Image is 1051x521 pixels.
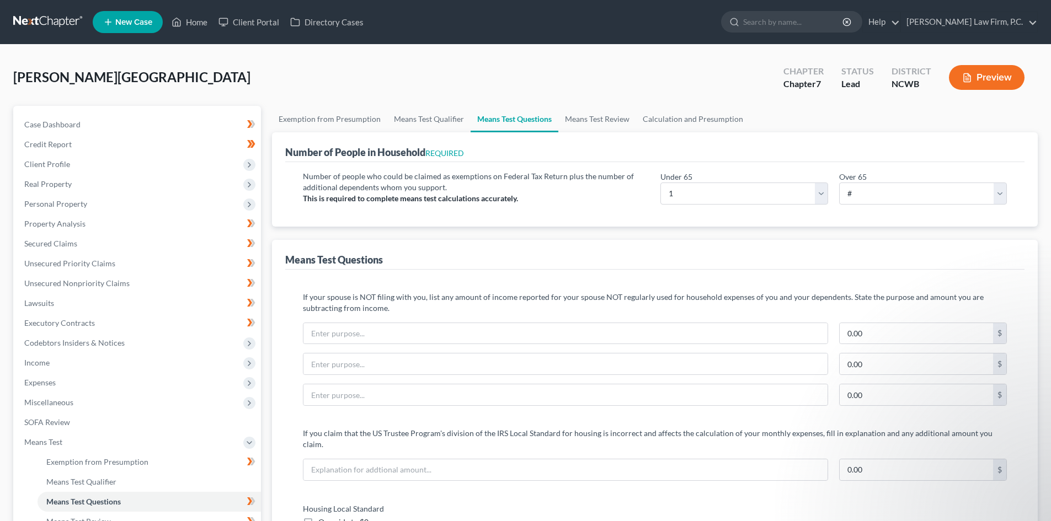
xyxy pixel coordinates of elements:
[285,253,383,266] div: Means Test Questions
[839,171,867,182] label: Over 65
[15,254,261,273] a: Unsecured Priority Claims
[38,492,261,512] a: Means Test Questions
[841,78,874,90] div: Lead
[558,106,636,132] a: Means Test Review
[24,179,72,189] span: Real Property
[783,65,824,78] div: Chapter
[24,338,125,347] span: Codebtors Insiders & Notices
[303,194,518,203] strong: This is required to complete means test calculations accurately.
[272,106,387,132] a: Exemption from Presumption
[285,146,464,159] div: Number of People in Household
[303,459,828,480] input: Explanation for addtional amount...
[24,120,81,129] span: Case Dashboard
[949,65,1025,90] button: Preview
[15,135,261,154] a: Credit Report
[993,384,1006,405] div: $
[15,293,261,313] a: Lawsuits
[387,106,471,132] a: Means Test Qualifier
[213,12,285,32] a: Client Portal
[46,497,121,506] span: Means Test Questions
[1013,484,1040,510] iframe: Intercom live chat
[993,459,1006,480] div: $
[115,18,152,26] span: New Case
[24,139,72,149] span: Credit Report
[24,278,130,288] span: Unsecured Nonpriority Claims
[303,171,649,193] p: Number of people who could be claimed as exemptions on Federal Tax Return plus the number of addi...
[24,199,87,208] span: Personal Property
[303,384,828,405] input: Enter purpose...
[24,159,70,169] span: Client Profile
[46,477,116,486] span: Means Test Qualifier
[901,12,1037,32] a: [PERSON_NAME] Law Firm, P.C.
[743,12,844,32] input: Search by name...
[46,457,148,466] span: Exemption from Presumption
[816,78,821,89] span: 7
[38,472,261,492] a: Means Test Qualifier
[840,353,993,374] input: 0.00
[863,12,900,32] a: Help
[303,353,828,374] input: Enter purpose...
[38,452,261,472] a: Exemption from Presumption
[15,214,261,234] a: Property Analysis
[303,323,828,344] input: Enter purpose...
[303,292,1007,314] p: If your spouse is NOT filing with you, list any amount of income reported for your spouse NOT reg...
[840,459,993,480] input: 0.00
[15,234,261,254] a: Secured Claims
[24,417,70,427] span: SOFA Review
[892,78,931,90] div: NCWB
[303,428,1007,450] p: If you claim that the US Trustee Program's division of the IRS Local Standard for housing is inco...
[13,69,250,85] span: [PERSON_NAME][GEOGRAPHIC_DATA]
[24,378,56,387] span: Expenses
[24,259,115,268] span: Unsecured Priority Claims
[636,106,750,132] a: Calculation and Presumption
[892,65,931,78] div: District
[425,148,464,158] span: REQUIRED
[840,384,993,405] input: 0.00
[24,358,50,367] span: Income
[24,298,54,308] span: Lawsuits
[15,273,261,293] a: Unsecured Nonpriority Claims
[841,65,874,78] div: Status
[24,219,86,228] span: Property Analysis
[660,171,692,182] label: Under 65
[24,239,77,248] span: Secured Claims
[15,115,261,135] a: Case Dashboard
[840,323,993,344] input: 0.00
[471,106,558,132] a: Means Test Questions
[166,12,213,32] a: Home
[993,353,1006,374] div: $
[24,318,95,327] span: Executory Contracts
[24,437,62,447] span: Means Test
[15,412,261,432] a: SOFA Review
[24,398,73,407] span: Miscellaneous
[285,12,369,32] a: Directory Cases
[783,78,824,90] div: Chapter
[15,313,261,333] a: Executory Contracts
[993,323,1006,344] div: $
[297,503,649,514] label: Housing Local Standard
